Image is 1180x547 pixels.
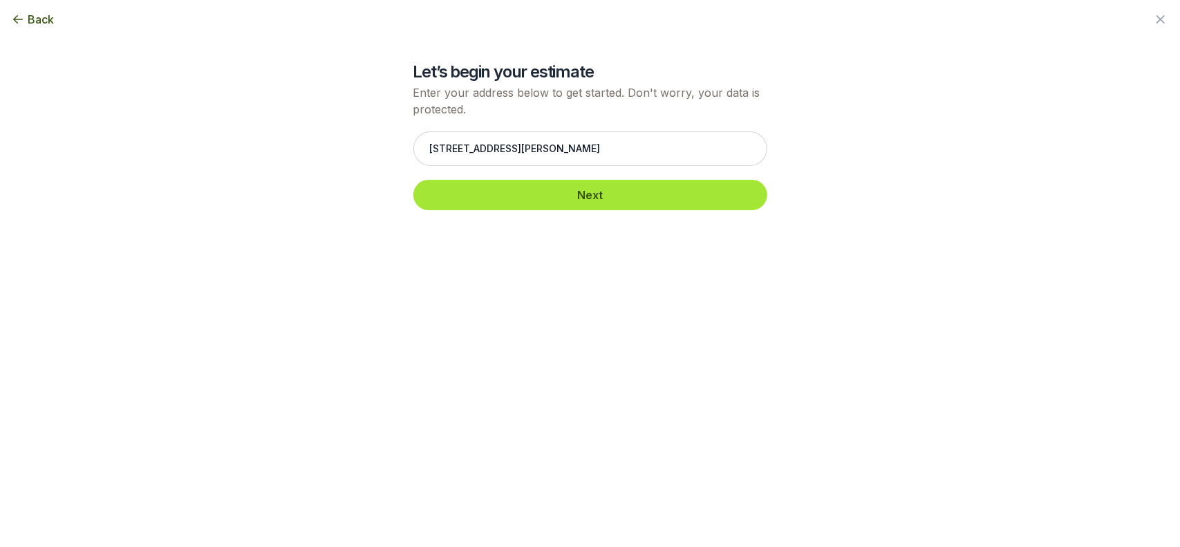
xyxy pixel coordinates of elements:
input: Enter your address [413,131,767,166]
p: Enter your address below to get started. Don't worry, your data is protected. [413,84,767,118]
button: Next [413,180,767,210]
button: Back [11,11,54,28]
h2: Let’s begin your estimate [413,61,767,83]
span: Back [28,11,54,28]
